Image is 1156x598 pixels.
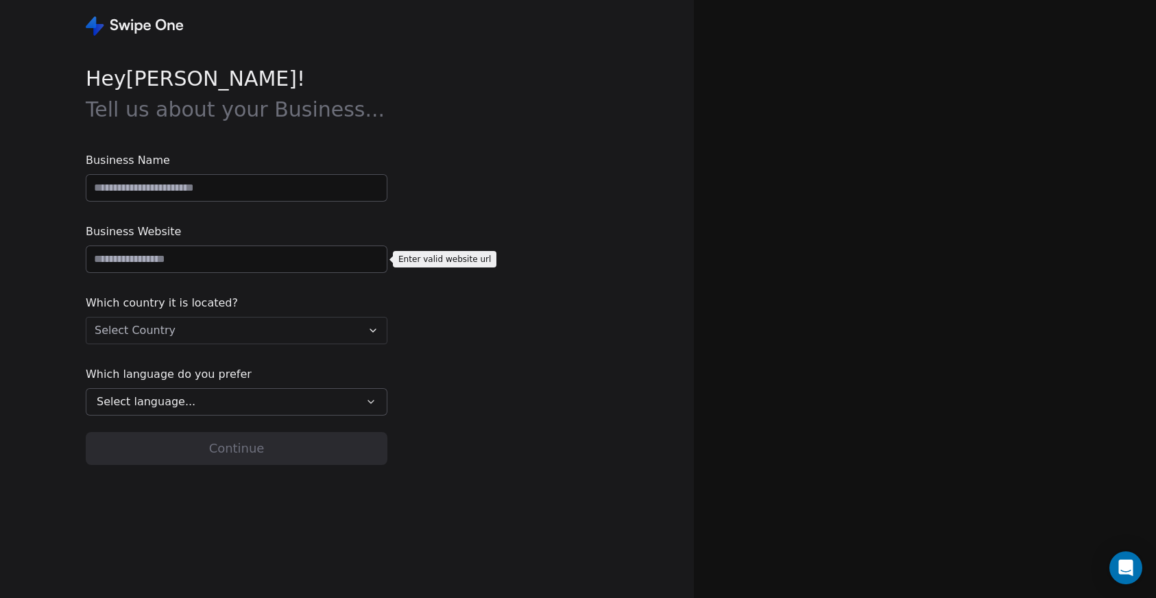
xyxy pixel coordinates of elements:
span: Business Name [86,152,387,169]
p: Enter valid website url [398,254,491,265]
span: Hey [PERSON_NAME] ! [86,63,387,125]
span: Tell us about your Business... [86,97,385,121]
span: Which language do you prefer [86,366,387,383]
span: Select language... [97,394,195,410]
span: Which country it is located? [86,295,387,311]
div: Open Intercom Messenger [1109,551,1142,584]
span: Select Country [95,322,176,339]
span: Business Website [86,224,387,240]
button: Continue [86,432,387,465]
